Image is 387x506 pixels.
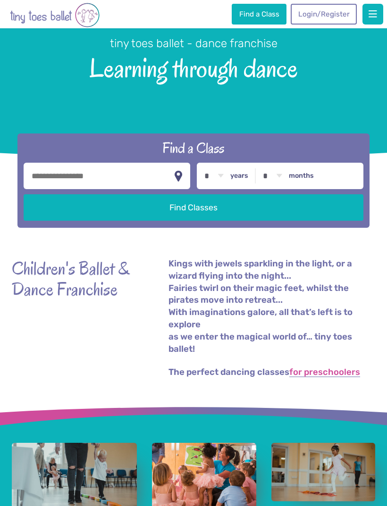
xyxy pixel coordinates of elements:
[168,258,376,356] p: Kings with jewels sparkling in the light, or a wizard flying into the night... Fairies twirl on t...
[271,443,376,501] a: View full-size image
[168,366,376,379] p: The perfect dancing classes
[232,4,286,25] a: Find a Class
[14,51,373,83] span: Learning through dance
[230,172,248,180] label: years
[291,4,357,25] a: Login/Register
[12,258,144,299] strong: Children's Ballet & Dance Franchise
[24,139,364,158] h2: Find a Class
[289,368,360,377] a: for preschoolers
[110,37,278,50] small: tiny toes ballet - dance franchise
[10,2,100,28] img: tiny toes ballet
[24,194,364,221] button: Find Classes
[289,172,314,180] label: months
